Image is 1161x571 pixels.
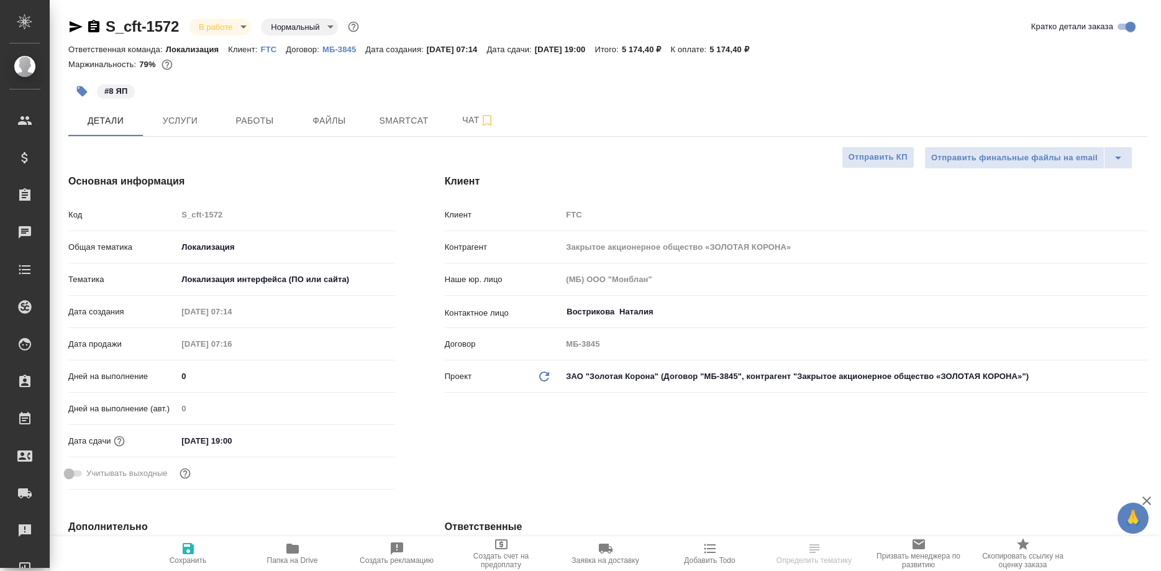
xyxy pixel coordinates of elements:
[177,206,394,224] input: Пустое поле
[225,113,285,129] span: Работы
[177,367,394,385] input: ✎ Введи что-нибудь
[68,370,177,383] p: Дней на выполнение
[177,400,394,418] input: Пустое поле
[445,174,1147,189] h4: Клиент
[68,19,83,34] button: Скопировать ссылку для ЯМессенджера
[261,45,286,54] p: FTC
[445,273,562,286] p: Наше юр. лицо
[345,19,362,35] button: Доп статусы указывают на важность/срочность заказа
[68,338,177,350] p: Дата продажи
[166,45,229,54] p: Локализация
[480,113,494,128] svg: Подписаться
[111,433,127,449] button: Если добавить услуги и заполнить их объемом, то дата рассчитается автоматически
[177,335,286,353] input: Пустое поле
[286,45,322,54] p: Договор:
[267,22,323,32] button: Нормальный
[261,19,338,35] div: В работе
[658,536,762,571] button: Добавить Todo
[68,435,111,447] p: Дата сдачи
[68,519,395,534] h4: Дополнительно
[594,45,621,54] p: Итого:
[971,536,1075,571] button: Скопировать ссылку на оценку заказа
[195,22,236,32] button: В работе
[68,306,177,318] p: Дата создания
[189,19,251,35] div: В работе
[374,113,434,129] span: Smartcat
[978,552,1068,569] span: Скопировать ссылку на оценку заказа
[360,556,434,565] span: Создать рекламацию
[159,57,175,73] button: 916.40 RUB; 0.00 USD;
[445,241,562,254] p: Контрагент
[299,113,359,129] span: Файлы
[427,45,487,54] p: [DATE] 07:14
[261,43,286,54] a: FTC
[448,112,508,128] span: Чат
[267,556,318,565] span: Папка на Drive
[445,209,562,221] p: Клиент
[924,147,1104,169] button: Отправить финальные файлы на email
[874,552,963,569] span: Призвать менеджера по развитию
[68,174,395,189] h4: Основная информация
[76,113,135,129] span: Детали
[445,307,562,319] p: Контактное лицо
[68,403,177,415] p: Дней на выполнение (авт.)
[177,432,286,450] input: ✎ Введи что-нибудь
[139,60,158,69] p: 79%
[486,45,534,54] p: Дата сдачи:
[867,536,971,571] button: Призвать менеджера по развитию
[842,147,914,168] button: Отправить КП
[562,335,1147,353] input: Пустое поле
[228,45,260,54] p: Клиент:
[86,19,101,34] button: Скопировать ссылку
[150,113,210,129] span: Услуги
[535,45,595,54] p: [DATE] 19:00
[322,43,365,54] a: МБ-3845
[96,85,136,96] span: 8 ЯП
[170,556,207,565] span: Сохранить
[622,45,671,54] p: 5 174,40 ₽
[684,556,735,565] span: Добавить Todo
[449,536,553,571] button: Создать счет на предоплату
[562,270,1147,288] input: Пустое поле
[457,552,546,569] span: Создать счет на предоплату
[562,366,1147,387] div: ЗАО "Золотая Корона" (Договор "МБ-3845", контрагент "Закрытое акционерное общество «ЗОЛОТАЯ КОРОН...
[924,147,1132,169] div: split button
[240,536,345,571] button: Папка на Drive
[571,556,639,565] span: Заявка на доставку
[365,45,426,54] p: Дата создания:
[68,45,166,54] p: Ответственная команда:
[136,536,240,571] button: Сохранить
[553,536,658,571] button: Заявка на доставку
[68,78,96,105] button: Добавить тэг
[177,465,193,482] button: Выбери, если сб и вс нужно считать рабочими днями для выполнения заказа.
[445,338,562,350] p: Договор
[104,85,127,98] p: #8 ЯП
[1122,505,1144,531] span: 🙏
[445,519,1147,534] h4: Ответственные
[106,18,179,35] a: S_cft-1572
[709,45,758,54] p: 5 174,40 ₽
[177,303,286,321] input: Пустое поле
[1141,311,1143,313] button: Open
[670,45,709,54] p: К оплате:
[345,536,449,571] button: Создать рекламацию
[68,60,139,69] p: Маржинальность:
[177,237,394,258] div: Локализация
[68,209,177,221] p: Код
[445,370,472,383] p: Проект
[86,467,168,480] span: Учитывать выходные
[177,269,394,290] div: Локализация интерфейса (ПО или сайта)
[68,241,177,254] p: Общая тематика
[849,150,908,165] span: Отправить КП
[562,238,1147,256] input: Пустое поле
[68,273,177,286] p: Тематика
[762,536,867,571] button: Определить тематику
[931,151,1098,165] span: Отправить финальные файлы на email
[322,45,365,54] p: МБ-3845
[1118,503,1149,534] button: 🙏
[1031,21,1113,33] span: Кратко детали заказа
[562,206,1147,224] input: Пустое поле
[776,556,852,565] span: Определить тематику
